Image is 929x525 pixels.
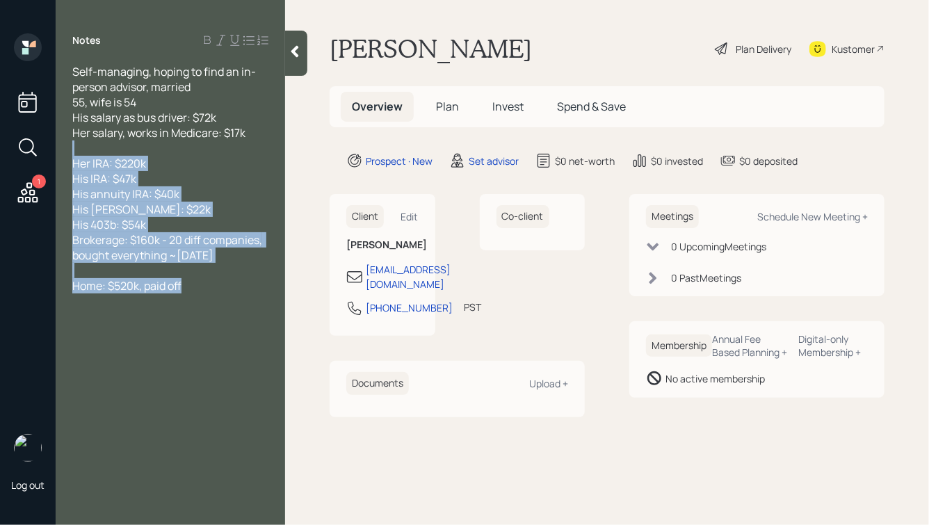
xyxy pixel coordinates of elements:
span: His 403b: $54k [72,217,146,232]
img: hunter_neumayer.jpg [14,434,42,462]
span: Spend & Save [557,99,626,114]
div: No active membership [665,371,765,386]
span: Self-managing, hoping to find an in-person advisor, married [72,64,256,95]
span: Overview [352,99,403,114]
div: Kustomer [832,42,875,56]
div: Plan Delivery [736,42,791,56]
div: $0 invested [651,154,703,168]
h6: Membership [646,334,712,357]
span: His salary as bus driver: $72k [72,110,216,125]
label: Notes [72,33,101,47]
span: His annuity IRA: $40k [72,186,179,202]
span: Her IRA: $220k [72,156,146,171]
span: Her salary, works in Medicare: $17k [72,125,245,140]
span: 55, wife is 54 [72,95,136,110]
div: Upload + [529,377,568,390]
span: Home: $520k, paid off [72,278,181,293]
h6: Documents [346,372,409,395]
div: [EMAIL_ADDRESS][DOMAIN_NAME] [366,262,451,291]
div: $0 net-worth [555,154,615,168]
span: Plan [436,99,459,114]
span: His [PERSON_NAME]: $22k [72,202,211,217]
div: Prospect · New [366,154,433,168]
div: $0 deposited [739,154,798,168]
div: Schedule New Meeting + [757,210,868,223]
div: 0 Upcoming Meeting s [671,239,766,254]
span: Invest [492,99,524,114]
span: His IRA: $47k [72,171,136,186]
div: Log out [11,478,45,492]
div: 1 [32,175,46,188]
h1: [PERSON_NAME] [330,33,532,64]
div: Set advisor [469,154,519,168]
div: PST [464,300,481,314]
div: 0 Past Meeting s [671,270,741,285]
h6: Co-client [496,205,549,228]
h6: [PERSON_NAME] [346,239,419,251]
div: Annual Fee Based Planning + [712,332,788,359]
span: Brokerage: $160k - 20 diff companies, bought everything ~[DATE] [72,232,264,263]
div: [PHONE_NUMBER] [366,300,453,315]
h6: Meetings [646,205,699,228]
h6: Client [346,205,384,228]
div: Edit [401,210,419,223]
div: Digital-only Membership + [799,332,868,359]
